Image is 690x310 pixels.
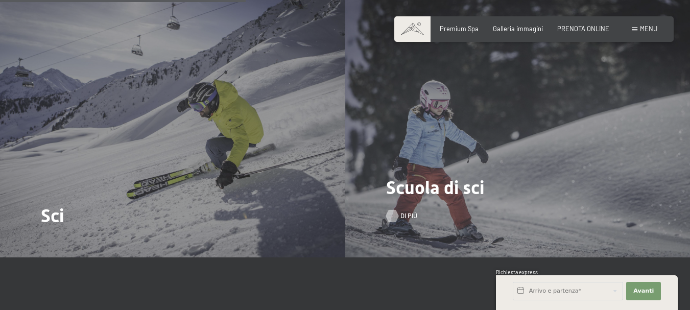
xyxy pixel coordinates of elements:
[496,269,538,275] span: Richiesta express
[493,25,543,33] a: Galleria immagini
[386,211,407,221] a: Di più
[41,205,64,227] span: Sci
[400,211,417,221] span: Di più
[557,25,609,33] a: PRENOTA ONLINE
[640,25,657,33] span: Menu
[626,282,661,300] button: Avanti
[386,177,484,199] span: Scuola di sci
[440,25,479,33] a: Premium Spa
[633,287,654,295] span: Avanti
